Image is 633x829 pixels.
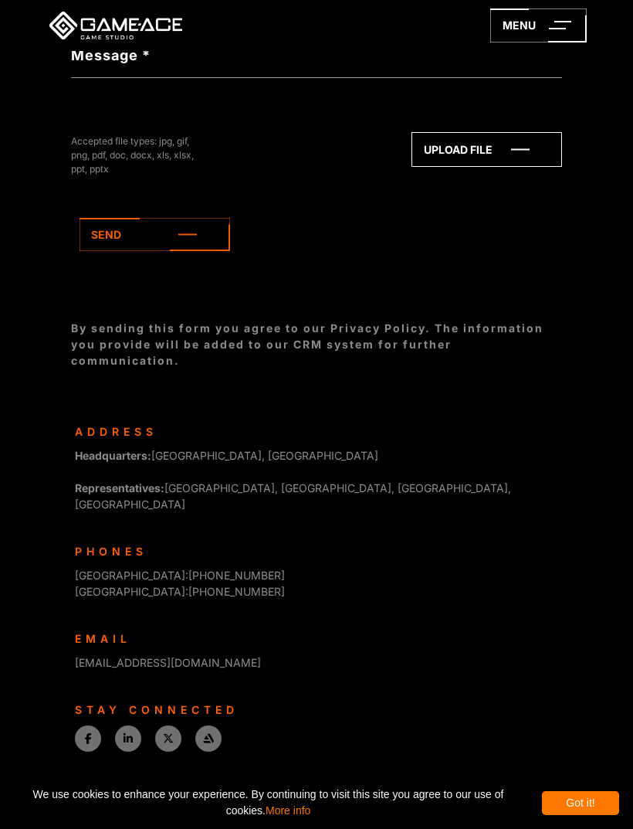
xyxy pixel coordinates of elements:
[71,320,562,369] div: By sending this form you agree to our Privacy Policy. The information you provide will be added t...
[75,481,164,494] strong: Representatives:
[490,8,587,42] a: menu
[75,449,151,462] strong: Headquarters:
[71,45,151,66] label: Message *
[75,423,558,440] div: Address
[75,543,558,559] div: Phones
[14,783,523,823] span: We use cookies to enhance your experience. By continuing to visit this site you agree to our use ...
[75,630,558,647] div: Email
[75,585,285,598] span: [GEOGRAPHIC_DATA]:
[188,569,285,582] a: [PHONE_NUMBER]
[542,791,619,815] div: Got it!
[75,569,285,582] span: [GEOGRAPHIC_DATA]:
[75,449,378,462] span: [GEOGRAPHIC_DATA], [GEOGRAPHIC_DATA]
[80,218,230,251] a: Send
[188,585,285,598] a: [PHONE_NUMBER]
[75,702,558,718] div: Stay connected
[411,132,562,167] a: Upload file
[75,481,511,511] span: [GEOGRAPHIC_DATA], [GEOGRAPHIC_DATA], [GEOGRAPHIC_DATA], [GEOGRAPHIC_DATA]
[75,656,261,669] a: [EMAIL_ADDRESS][DOMAIN_NAME]
[71,134,206,176] div: Accepted file types: jpg, gif, png, pdf, doc, docx, xls, xlsx, ppt, pptx
[266,804,310,817] a: More info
